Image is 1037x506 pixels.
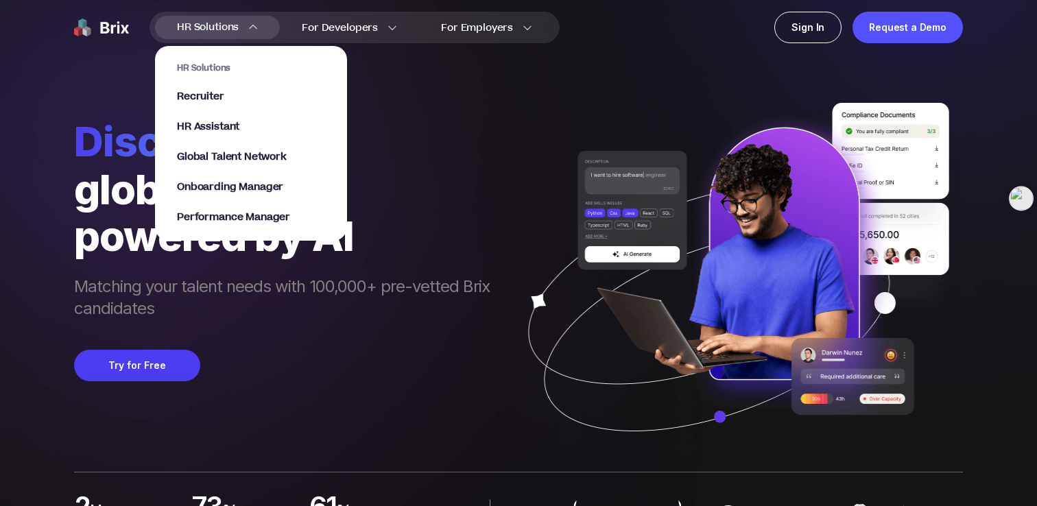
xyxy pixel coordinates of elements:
a: HR Assistant [177,120,325,134]
a: Recruiter [177,90,325,104]
span: Performance Manager [177,210,290,224]
a: Performance Manager [177,210,325,224]
span: HR Assistant [177,119,239,134]
span: Discover [74,117,503,166]
a: Onboarding Manager [177,180,325,194]
span: Global Talent Network [177,149,287,164]
div: powered by AI [74,213,503,259]
a: Sign In [774,12,842,43]
span: For Developers [302,21,378,35]
span: Matching your talent needs with 100,000+ pre-vetted Brix candidates [74,276,503,322]
a: Request a Demo [853,12,963,43]
span: Recruiter [177,89,224,104]
span: For Employers [441,21,513,35]
span: HR Solutions [177,16,239,38]
img: ai generate [503,103,963,472]
button: Try for Free [74,350,200,381]
div: globally [74,166,503,213]
span: Onboarding Manager [177,180,283,194]
a: Global Talent Network [177,150,325,164]
span: HR Solutions [177,62,325,73]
